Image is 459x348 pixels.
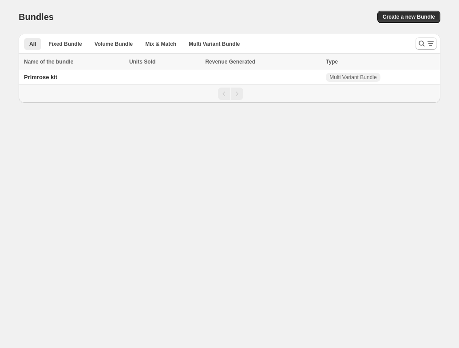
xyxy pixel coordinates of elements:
div: Type [326,57,435,66]
span: Volume Bundle [95,40,133,48]
div: Name of the bundle [24,57,124,66]
button: Revenue Generated [205,57,264,66]
span: Primrose kit [24,74,57,80]
span: Multi Variant Bundle [189,40,240,48]
button: Create a new Bundle [377,11,440,23]
nav: Pagination [19,84,440,103]
span: All [29,40,36,48]
button: Search and filter results [415,37,437,50]
span: Create a new Bundle [383,13,435,20]
span: Mix & Match [145,40,176,48]
span: Units Sold [129,57,155,66]
span: Multi Variant Bundle [329,74,377,81]
span: Fixed Bundle [48,40,82,48]
h1: Bundles [19,12,54,22]
button: Units Sold [129,57,164,66]
span: Revenue Generated [205,57,255,66]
